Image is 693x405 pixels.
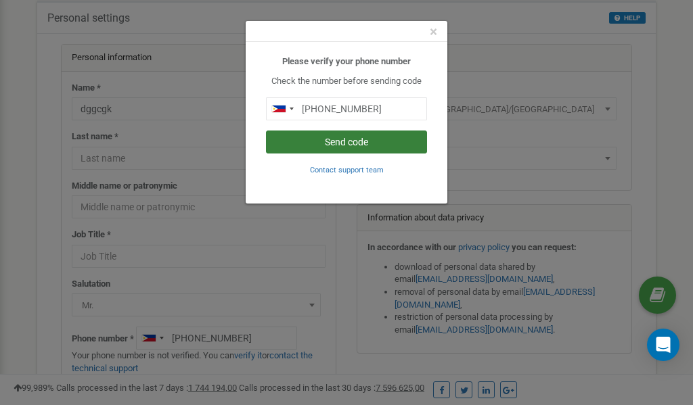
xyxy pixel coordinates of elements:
[266,97,427,120] input: 0905 123 4567
[267,98,298,120] div: Telephone country code
[430,24,437,40] span: ×
[647,329,679,361] div: Open Intercom Messenger
[310,164,384,174] a: Contact support team
[266,130,427,153] button: Send code
[430,25,437,39] button: Close
[266,75,427,88] p: Check the number before sending code
[310,166,384,174] small: Contact support team
[282,56,411,66] b: Please verify your phone number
